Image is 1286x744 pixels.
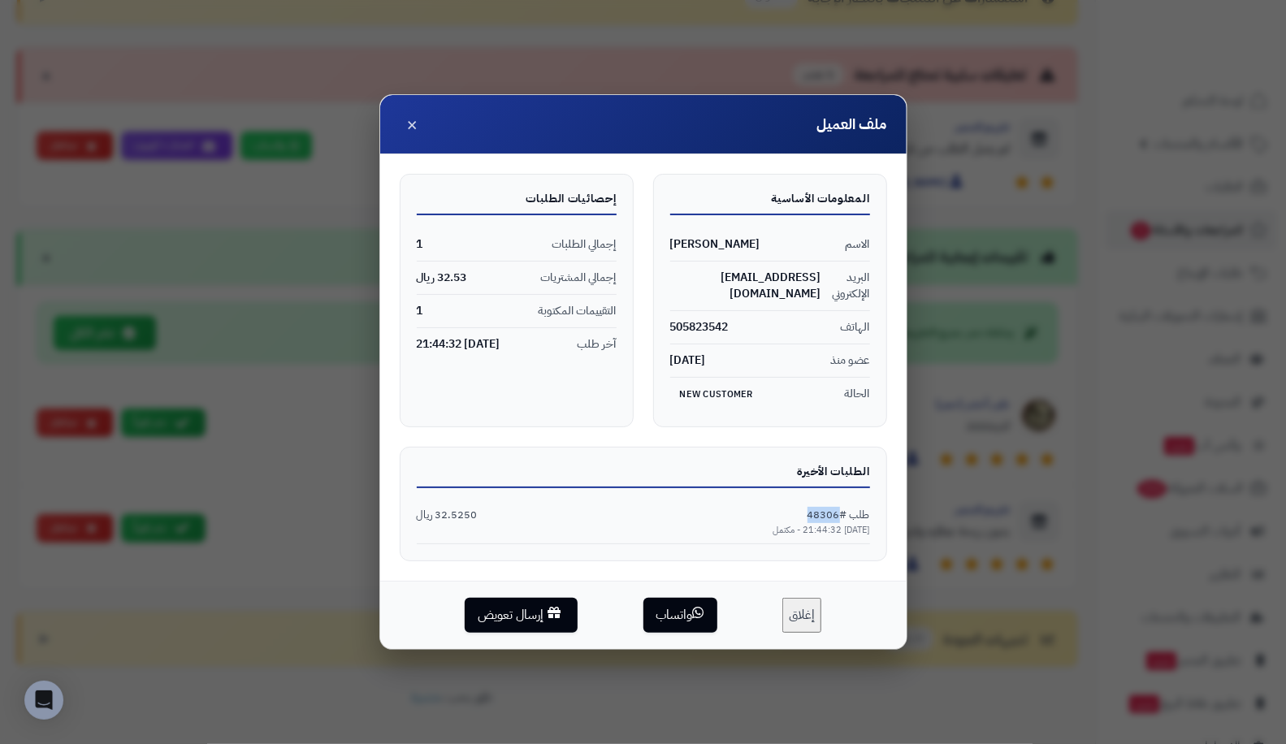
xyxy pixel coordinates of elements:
div: Open Intercom Messenger [24,681,63,720]
span: آخر طلب [578,336,617,353]
span: 1 [417,236,423,253]
span: عضو منذ [831,353,870,369]
span: الهاتف [841,319,870,335]
span: الحالة [845,386,870,402]
div: المعلومات الأساسية [670,191,870,215]
span: الاسم [846,236,870,253]
span: × [407,110,418,138]
button: × [400,111,426,137]
div: إحصائيات الطلبات [417,191,617,215]
div: الطلبات الأخيرة [417,464,870,488]
span: 32.53 ريال [417,270,467,286]
span: [DATE] [670,353,706,369]
span: [DATE] 21:44:32 [417,336,500,353]
span: 505823542 [670,319,729,335]
span: البريد الإلكتروني [821,270,870,302]
span: New Customer [670,384,763,404]
span: 1 [417,303,423,319]
span: إجمالي المشتريات [541,270,617,286]
span: إجمالي الطلبات [552,236,617,253]
span: [PERSON_NAME] [670,236,760,253]
button: إغلاق [782,598,821,633]
h4: ملف العميل [817,114,887,135]
span: طلب #48306 [808,508,870,523]
button: واتساب [643,598,717,633]
span: التقييمات المكتوبة [539,303,617,319]
button: إرسال تعويض [465,598,578,633]
span: 32.5250 ريال [417,508,478,523]
div: [DATE] 21:44:32 - مكتمل [417,524,870,537]
span: [EMAIL_ADDRESS][DOMAIN_NAME] [670,270,821,302]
